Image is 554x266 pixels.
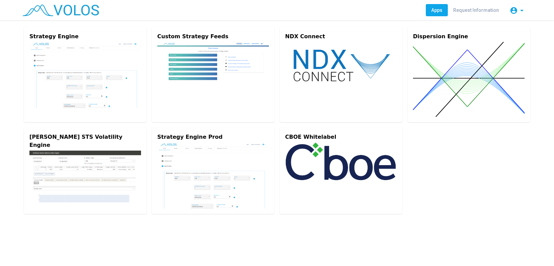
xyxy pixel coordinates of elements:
[413,42,525,117] img: dispersion.svg
[29,32,141,41] div: Strategy Engine
[285,42,397,88] img: ndx-connect.svg
[157,32,269,41] div: Custom Strategy Feeds
[448,4,504,16] a: Request Information
[29,151,141,202] img: gs-engine.png
[157,42,269,95] img: custom.png
[426,4,448,16] a: Apps
[29,42,141,108] img: strategy-engine.png
[157,142,269,208] img: strategy-engine.png
[453,7,499,13] span: Request Information
[285,142,397,180] img: cboe-logo.png
[29,133,141,149] div: [PERSON_NAME] STS Volatility Engine
[157,133,269,141] div: Strategy Engine Prod
[413,32,525,41] div: Dispersion Engine
[431,7,442,13] span: Apps
[285,32,397,41] div: NDX Connect
[285,133,397,141] div: CBOE Whitelabel
[518,6,526,15] mat-icon: arrow_drop_down
[510,6,518,15] mat-icon: account_circle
